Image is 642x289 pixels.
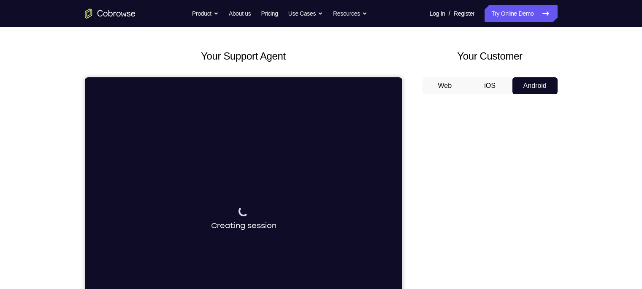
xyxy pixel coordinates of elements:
[423,49,558,64] h2: Your Customer
[454,5,474,22] a: Register
[288,5,323,22] button: Use Cases
[423,77,468,94] button: Web
[333,5,367,22] button: Resources
[192,5,219,22] button: Product
[449,8,450,19] span: /
[467,77,512,94] button: iOS
[85,49,402,64] h2: Your Support Agent
[261,5,278,22] a: Pricing
[485,5,557,22] a: Try Online Demo
[512,77,558,94] button: Android
[126,129,192,154] div: Creating session
[85,8,135,19] a: Go to the home page
[430,5,445,22] a: Log In
[229,5,251,22] a: About us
